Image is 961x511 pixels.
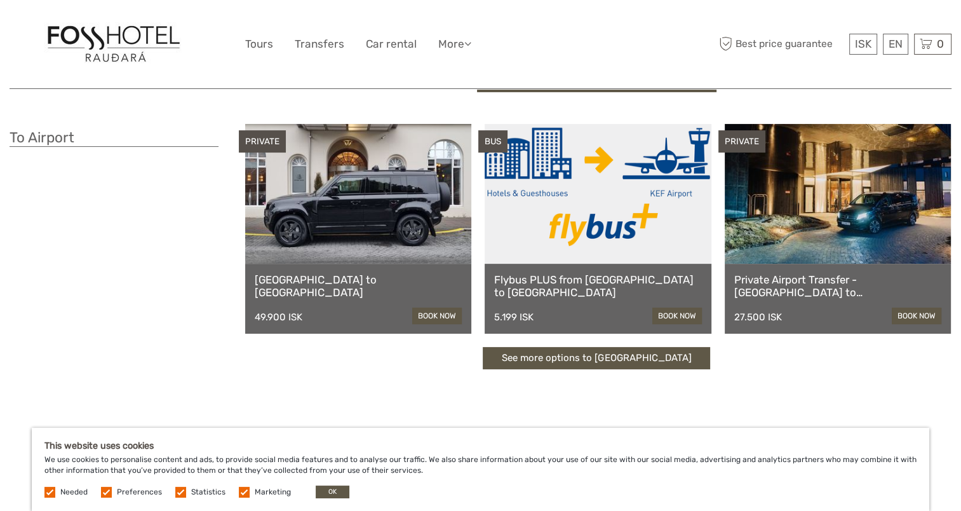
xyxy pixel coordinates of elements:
[883,34,908,55] div: EN
[716,34,846,55] span: Best price guarantee
[734,273,941,299] a: Private Airport Transfer - [GEOGRAPHIC_DATA] to [GEOGRAPHIC_DATA]
[478,130,507,153] div: BUS
[255,311,302,323] div: 49.900 ISK
[935,37,946,50] span: 0
[734,311,782,323] div: 27.500 ISK
[494,273,701,299] a: Flybus PLUS from [GEOGRAPHIC_DATA] to [GEOGRAPHIC_DATA]
[117,487,162,498] label: Preferences
[10,129,218,147] h3: To Airport
[44,440,917,451] h5: This website uses cookies
[255,487,291,498] label: Marketing
[18,22,144,32] p: We're away right now. Please check back later!
[146,20,161,35] button: Open LiveChat chat widget
[855,37,871,50] span: ISK
[316,486,349,498] button: OK
[255,273,462,299] a: [GEOGRAPHIC_DATA] to [GEOGRAPHIC_DATA]
[32,428,929,511] div: We use cookies to personalise content and ads, to provide social media features and to analyse ou...
[245,35,273,53] a: Tours
[412,308,462,324] a: book now
[892,308,941,324] a: book now
[44,22,184,66] img: 1559-95cbafc2-de5e-4f3b-9b0d-0fc3a3bc0dff_logo_big.jpg
[438,35,471,53] a: More
[494,311,534,323] div: 5.199 ISK
[295,35,344,53] a: Transfers
[60,487,88,498] label: Needed
[239,130,286,153] div: PRIVATE
[718,130,765,153] div: PRIVATE
[191,487,225,498] label: Statistics
[652,308,702,324] a: book now
[366,35,417,53] a: Car rental
[483,347,710,369] a: See more options to [GEOGRAPHIC_DATA]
